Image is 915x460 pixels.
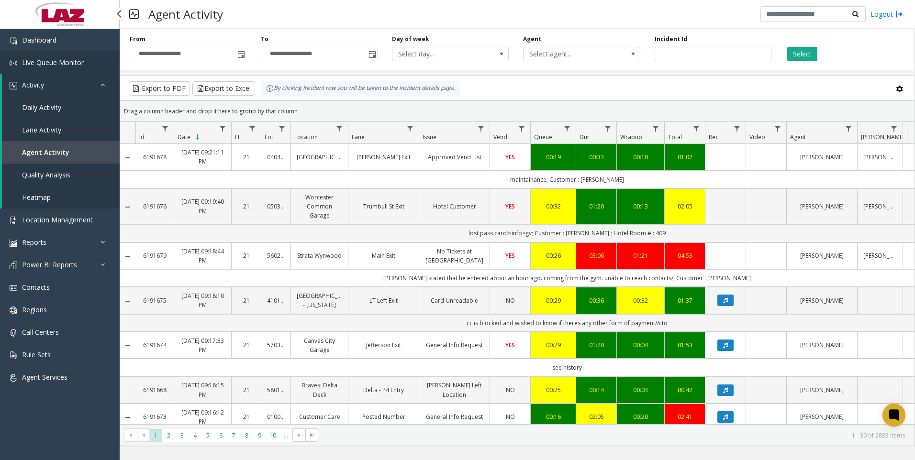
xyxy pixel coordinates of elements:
[496,153,524,162] a: YES
[297,291,342,309] a: [GEOGRAPHIC_DATA] - [US_STATE]
[22,238,46,247] span: Reports
[180,381,225,399] a: [DATE] 09:16:15 PM
[2,119,120,141] a: Lane Activity
[354,412,413,421] a: Posted Number
[496,340,524,350] a: YES
[10,351,17,359] img: 'icon'
[10,37,17,44] img: 'icon'
[354,385,413,394] a: Delta - P4 Entry
[536,340,570,350] a: 00:29
[506,413,515,421] span: NO
[582,251,611,260] div: 03:06
[130,35,145,44] label: From
[120,122,915,424] div: Data table
[139,133,145,141] span: Id
[180,148,225,166] a: [DATE] 09:21:11 PM
[668,133,682,141] span: Total
[22,260,77,269] span: Power BI Reports
[144,2,228,26] h3: Agent Activity
[623,202,658,211] a: 00:13
[261,81,460,96] div: By clicking Incident row you will be taken to the incident details page.
[162,429,175,442] span: Page 2
[227,429,240,442] span: Page 7
[216,122,229,135] a: Date Filter Menu
[237,153,255,162] a: 21
[392,35,429,44] label: Day of week
[354,296,413,305] a: LT Left Exit
[670,340,699,350] a: 01:53
[792,340,851,350] a: [PERSON_NAME]
[180,408,225,426] a: [DATE] 09:16:12 PM
[237,251,255,260] a: 21
[536,296,570,305] a: 00:29
[709,133,720,141] span: Rec.
[582,340,611,350] a: 01:20
[141,251,168,260] a: 6191679
[267,385,285,394] a: 580124
[180,291,225,309] a: [DATE] 09:18:10 PM
[22,58,84,67] span: Live Queue Monitor
[505,252,515,260] span: YES
[120,414,135,421] a: Collapse Details
[22,283,50,292] span: Contacts
[22,148,69,157] span: Agent Activity
[305,428,318,442] span: Go to the last page
[787,47,817,61] button: Select
[324,431,905,439] kendo-pager-info: 1 - 30 of 2883 items
[367,47,377,61] span: Toggle popup
[496,202,524,211] a: YES
[120,154,135,162] a: Collapse Details
[888,122,901,135] a: Parker Filter Menu
[192,81,255,96] button: Export to Excel
[623,385,658,394] a: 00:03
[308,431,316,439] span: Go to the last page
[22,193,51,202] span: Heatmap
[623,153,658,162] a: 00:10
[895,9,903,19] img: logout
[297,412,342,421] a: Customer Care
[22,80,44,89] span: Activity
[670,412,699,421] a: 02:41
[425,412,484,421] a: General Info Request
[623,296,658,305] a: 00:32
[267,412,285,421] a: 010016
[731,122,744,135] a: Rec. Filter Menu
[261,35,268,44] label: To
[790,133,806,141] span: Agent
[515,122,528,135] a: Vend Filter Menu
[623,340,658,350] a: 00:04
[670,251,699,260] a: 04:53
[425,247,484,265] a: No Tickets at [GEOGRAPHIC_DATA]
[141,153,168,162] a: 6191678
[22,215,93,224] span: Location Management
[505,153,515,161] span: YES
[792,412,851,421] a: [PERSON_NAME]
[425,202,484,211] a: Hotel Customer
[842,122,855,135] a: Agent Filter Menu
[534,133,552,141] span: Queue
[22,305,47,314] span: Regions
[2,186,120,208] a: Heatmap
[623,412,658,421] div: 00:20
[333,122,346,135] a: Location Filter Menu
[214,429,227,442] span: Page 6
[22,170,70,179] span: Quality Analysis
[602,122,614,135] a: Dur Filter Menu
[670,153,699,162] div: 01:02
[496,251,524,260] a: YES
[267,429,279,442] span: Page 10
[536,153,570,162] a: 00:19
[120,297,135,305] a: Collapse Details
[623,251,658,260] a: 01:21
[141,340,168,350] a: 6191674
[276,122,289,135] a: Lot Filter Menu
[297,336,342,354] a: Canvas City Garage
[253,429,266,442] span: Page 9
